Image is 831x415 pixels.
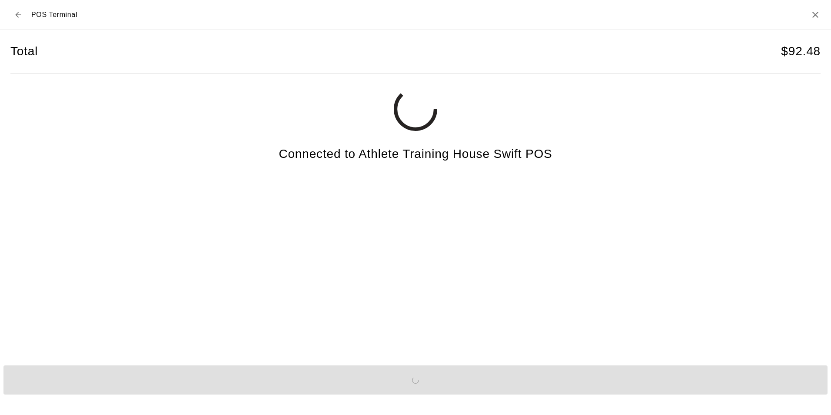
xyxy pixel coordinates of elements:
[10,44,38,59] h4: Total
[810,10,821,20] button: Close
[10,7,77,23] div: POS Terminal
[279,147,552,162] h4: Connected to Athlete Training House Swift POS
[10,7,26,23] button: Back to checkout
[781,44,821,59] h4: $ 92.48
